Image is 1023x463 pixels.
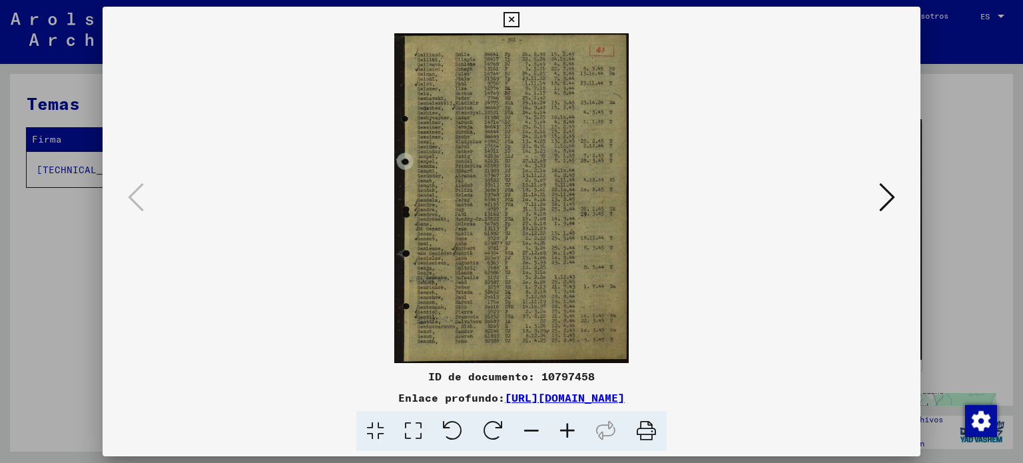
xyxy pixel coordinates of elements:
font: ID de documento: 10797458 [428,370,595,383]
img: 001.jpg [148,33,876,363]
img: Cambiar el consentimiento [965,405,997,437]
font: Enlace profundo: [398,391,505,404]
div: Cambiar el consentimiento [964,404,996,436]
a: [URL][DOMAIN_NAME] [505,391,625,404]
